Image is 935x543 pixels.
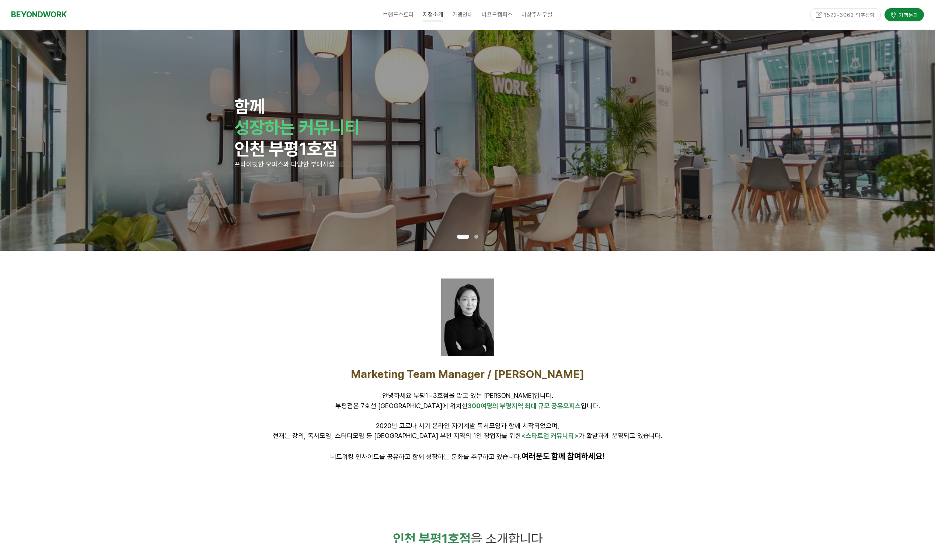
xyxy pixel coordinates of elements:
span: 2020년 코로나 시기 온라인 자기계발 독서모임과 함께 시작되었으며, [376,422,559,430]
span: 300여평의 부평지역 최대 규모 공유오피스 [468,402,581,410]
span: 프라이빗한 오피스와 다양한 부대시설 [234,160,334,168]
a: 비상주사무실 [517,6,557,24]
a: BEYONDWORK [11,8,67,21]
span: 부평점은 7호선 [GEOGRAPHIC_DATA]에 위치한 입니다. [335,402,600,410]
a: 비욘드캠퍼스 [477,6,517,24]
a: 지점소개 [418,6,448,24]
span: Marketing Team Manager / [PERSON_NAME] [351,367,584,381]
span: 비상주사무실 [521,11,552,18]
span: <스타트업 커뮤니티> [521,432,579,439]
a: 가맹문의 [885,7,924,20]
span: 안녕하세요 부평1~3호점을 맡고 있는 [PERSON_NAME]입니다. [382,392,553,399]
span: 브랜드스토리 [383,11,414,18]
span: 지점소개 [423,8,443,21]
a: 가맹안내 [448,6,477,24]
strong: 인천 부평1호점 [234,138,337,160]
a: 브랜드스토리 [378,6,418,24]
span: 가맹안내 [452,11,473,18]
span: 비욘드캠퍼스 [482,11,513,18]
span: 가맹문의 [897,10,918,18]
strong: 함께 [234,96,265,117]
strong: 성장하는 커뮤니티 [234,117,359,138]
span: 현재는 강의, 독서모임, 스터디모임 등 [GEOGRAPHIC_DATA] 부천 지역의 1인 창업자를 위한 가 활발하게 운영되고 있습니다. [273,432,662,439]
strong: 여러분도 함께 참여하세요! [521,451,605,461]
span: 네트워킹 인사이트를 공유하고 함께 성장하는 문화를 추구하고 있습니다. [330,453,521,460]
